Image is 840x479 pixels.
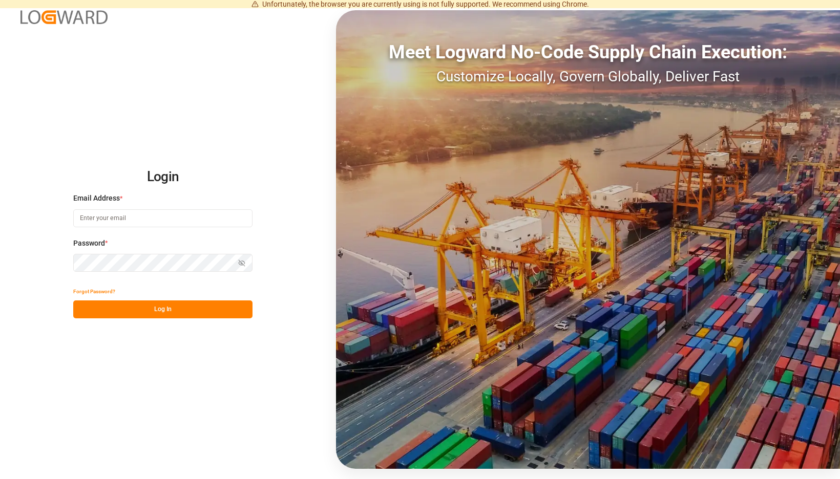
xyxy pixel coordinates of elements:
[73,209,253,227] input: Enter your email
[73,161,253,193] h2: Login
[73,282,115,300] button: Forgot Password?
[73,193,120,204] span: Email Address
[73,238,105,249] span: Password
[336,38,840,66] div: Meet Logward No-Code Supply Chain Execution:
[73,300,253,318] button: Log In
[336,66,840,88] div: Customize Locally, Govern Globally, Deliver Fast
[20,10,108,24] img: Logward_new_orange.png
